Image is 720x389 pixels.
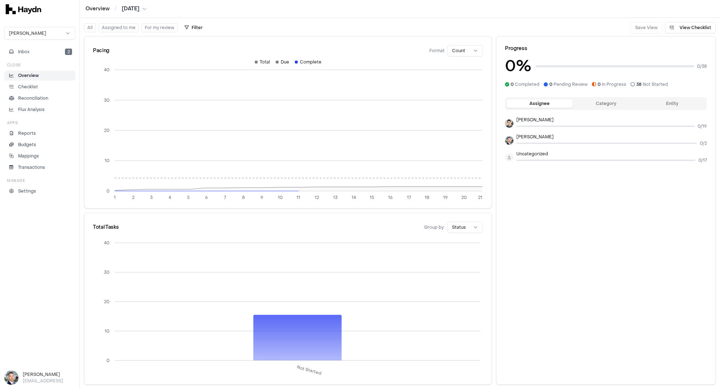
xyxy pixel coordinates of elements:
[370,195,374,200] tspan: 15
[598,82,601,87] span: 0
[180,22,207,33] button: Filter
[4,151,75,161] a: Mappings
[23,371,75,378] h3: [PERSON_NAME]
[18,164,45,171] p: Transactions
[205,195,208,200] tspan: 6
[4,128,75,138] a: Reports
[242,195,245,200] tspan: 8
[424,224,445,230] span: Group by:
[333,195,337,200] tspan: 13
[104,98,110,103] tspan: 30
[278,195,283,200] tspan: 10
[505,119,513,128] img: Jeremy Hon
[93,47,109,54] div: Pacing
[255,59,270,65] div: Total
[65,49,72,55] span: 2
[4,105,75,115] a: Flux Analysis
[113,5,118,12] span: /
[297,364,323,376] tspan: Not Started
[700,140,707,146] span: 0 / 2
[505,55,531,77] h3: 0 %
[224,195,226,200] tspan: 7
[4,371,18,385] img: Ole Heine
[18,106,45,113] p: Flux Analysis
[636,82,668,87] span: Not Started
[6,4,41,14] img: svg+xml,%3c
[18,141,36,148] p: Budgets
[18,84,38,90] p: Checklist
[516,151,707,157] p: Uncategorized
[150,195,153,200] tspan: 3
[104,128,110,133] tspan: 20
[516,117,707,123] p: [PERSON_NAME]
[4,93,75,103] a: Reconciliation
[429,48,445,54] span: Format
[511,82,539,87] span: Completed
[697,63,707,69] span: 0 / 38
[636,82,642,87] span: 38
[99,23,139,32] button: Assigned to me
[142,23,177,32] button: For my review
[104,67,110,73] tspan: 40
[18,49,29,55] span: Inbox
[295,59,321,65] div: Complete
[407,195,411,200] tspan: 17
[114,195,116,200] tspan: 1
[187,195,190,200] tspan: 5
[104,299,110,305] tspan: 20
[4,71,75,80] a: Overview
[84,23,96,32] button: All
[297,195,300,200] tspan: 11
[698,123,707,129] span: 0 / 19
[18,72,39,79] p: Overview
[104,269,110,275] tspan: 30
[105,328,110,334] tspan: 10
[698,157,707,163] span: 0 / 17
[106,188,110,194] tspan: 0
[260,195,263,200] tspan: 9
[105,158,110,163] tspan: 10
[132,195,134,200] tspan: 2
[122,5,139,12] span: [DATE]
[425,195,430,200] tspan: 18
[505,136,513,145] img: Ole Heine
[18,188,36,194] p: Settings
[122,5,147,12] button: [DATE]
[7,178,25,183] h3: Manage
[315,195,319,200] tspan: 12
[169,195,171,200] tspan: 4
[388,195,393,200] tspan: 16
[573,99,639,108] button: Category
[18,153,39,159] p: Mappings
[505,45,707,52] div: Progress
[86,5,110,12] a: Overview
[506,99,573,108] button: Assignee
[478,195,483,200] tspan: 21
[276,59,289,65] div: Due
[4,162,75,172] a: Transactions
[23,378,75,384] p: [EMAIL_ADDRESS]
[598,82,626,87] span: In Progress
[511,82,514,87] span: 0
[549,82,588,87] span: Pending Review
[461,195,467,200] tspan: 20
[4,140,75,150] a: Budgets
[352,195,356,200] tspan: 14
[18,130,36,137] p: Reports
[86,5,147,12] nav: breadcrumb
[104,240,110,246] tspan: 40
[7,120,18,126] h3: Apps
[106,357,110,363] tspan: 0
[93,224,119,231] div: Total Tasks
[549,82,553,87] span: 0
[443,195,448,200] tspan: 19
[4,186,75,196] a: Settings
[639,99,705,108] button: Entity
[7,62,21,68] h3: Close
[18,95,48,101] p: Reconciliation
[665,22,716,33] button: View Checklist
[516,134,707,140] p: [PERSON_NAME]
[4,47,75,57] button: Inbox2
[4,82,75,92] a: Checklist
